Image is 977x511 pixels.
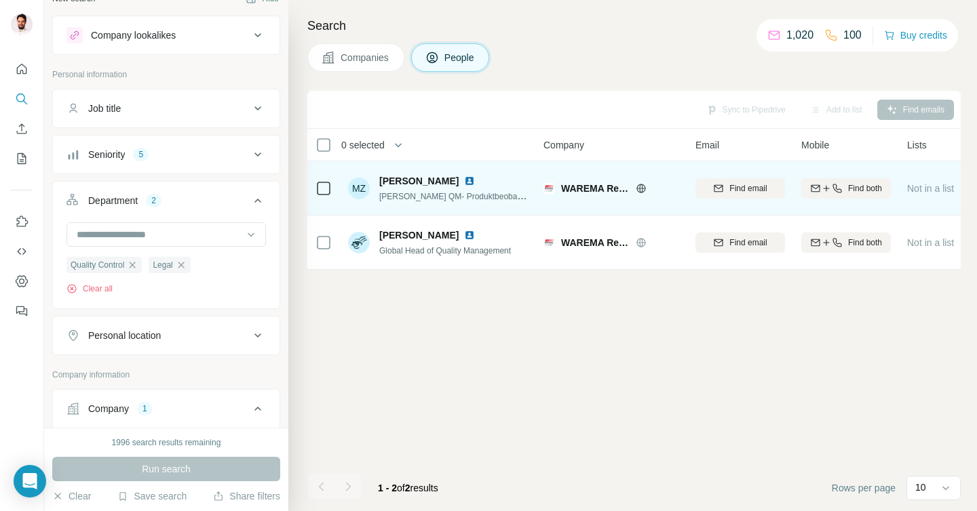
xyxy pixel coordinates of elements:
[11,299,33,323] button: Feedback
[52,369,280,381] p: Company information
[11,239,33,264] button: Use Surfe API
[88,194,138,207] div: Department
[341,138,385,152] span: 0 selected
[832,481,896,495] span: Rows per page
[561,182,629,195] span: WAREMA Renkhoff SE
[801,178,891,199] button: Find both
[786,27,813,43] p: 1,020
[729,182,767,195] span: Find email
[11,14,33,35] img: Avatar
[11,269,33,293] button: Dashboard
[117,489,187,503] button: Save search
[848,237,882,249] span: Find both
[907,183,954,194] span: Not in a list
[915,481,926,494] p: 10
[213,489,280,503] button: Share filters
[561,236,629,249] span: WAREMA Renkhoff SE
[88,148,125,161] div: Seniority
[52,489,91,503] button: Clear
[341,51,390,64] span: Companies
[843,27,862,43] p: 100
[848,182,882,195] span: Find both
[11,57,33,81] button: Quick start
[53,92,280,125] button: Job title
[379,190,541,201] span: [PERSON_NAME] QM- Produktbeobachtung
[695,232,785,253] button: Find email
[52,68,280,81] p: Personal information
[53,319,280,352] button: Personal location
[378,483,438,493] span: results
[444,51,476,64] span: People
[11,146,33,171] button: My lists
[379,246,511,255] span: Global Head of Quality Management
[907,237,954,248] span: Not in a list
[907,138,927,152] span: Lists
[464,176,475,186] img: LinkedIn logo
[543,237,554,248] img: Logo of WAREMA Renkhoff SE
[11,209,33,234] button: Use Surfe on LinkedIn
[53,392,280,430] button: Company1
[405,483,410,493] span: 2
[729,237,767,249] span: Find email
[695,178,785,199] button: Find email
[378,483,397,493] span: 1 - 2
[146,195,161,207] div: 2
[91,28,176,42] div: Company lookalikes
[379,228,459,242] span: [PERSON_NAME]
[379,174,459,188] span: [PERSON_NAME]
[53,138,280,171] button: Seniority5
[66,283,113,295] button: Clear all
[801,138,829,152] span: Mobile
[88,329,161,342] div: Personal location
[543,138,584,152] span: Company
[884,26,947,45] button: Buy credits
[53,184,280,222] button: Department2
[11,87,33,111] button: Search
[137,403,153,415] div: 1
[801,232,891,253] button: Find both
[88,102,121,115] div: Job title
[53,19,280,52] button: Company lookalikes
[88,402,129,415] div: Company
[348,178,370,199] div: MZ
[464,230,475,241] img: LinkedIn logo
[307,16,961,35] h4: Search
[133,148,149,161] div: 5
[153,259,172,271] span: Legal
[543,183,554,194] img: Logo of WAREMA Renkhoff SE
[348,232,370,253] img: Avatar
[397,483,405,493] span: of
[11,117,33,141] button: Enrich CSV
[71,259,124,271] span: Quality Control
[14,465,46,497] div: Open Intercom Messenger
[695,138,719,152] span: Email
[112,436,221,449] div: 1996 search results remaining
